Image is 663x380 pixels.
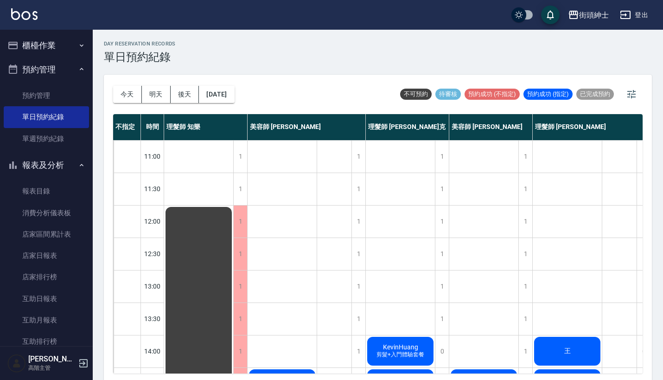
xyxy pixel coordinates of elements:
[4,128,89,149] a: 單週預約紀錄
[4,309,89,331] a: 互助月報表
[199,86,234,103] button: [DATE]
[518,271,532,303] div: 1
[104,41,176,47] h2: day Reservation records
[4,180,89,202] a: 報表目錄
[233,335,247,367] div: 1
[518,238,532,270] div: 1
[4,153,89,177] button: 報表及分析
[104,51,176,64] h3: 單日預約紀錄
[4,331,89,352] a: 互助排行榜
[351,238,365,270] div: 1
[435,271,449,303] div: 1
[141,270,164,303] div: 13:00
[4,288,89,309] a: 互助日報表
[141,205,164,238] div: 12:00
[541,6,560,24] button: save
[435,206,449,238] div: 1
[518,141,532,173] div: 1
[351,173,365,205] div: 1
[435,303,449,335] div: 1
[465,90,520,98] span: 預約成功 (不指定)
[435,141,449,173] div: 1
[435,335,449,367] div: 0
[518,335,532,367] div: 1
[28,354,76,364] h5: [PERSON_NAME]
[28,364,76,372] p: 高階主管
[351,141,365,173] div: 1
[518,206,532,238] div: 1
[449,114,533,140] div: 美容師 [PERSON_NAME]
[351,335,365,367] div: 1
[562,347,573,355] span: 王
[233,173,247,205] div: 1
[248,114,366,140] div: 美容師 [PERSON_NAME]
[233,206,247,238] div: 1
[616,6,652,24] button: 登出
[4,106,89,128] a: 單日預約紀錄
[113,114,141,140] div: 不指定
[113,86,142,103] button: 今天
[523,90,573,98] span: 預約成功 (指定)
[233,271,247,303] div: 1
[351,303,365,335] div: 1
[4,202,89,224] a: 消費分析儀表板
[141,114,164,140] div: 時間
[435,238,449,270] div: 1
[4,58,89,82] button: 預約管理
[171,86,199,103] button: 後天
[4,33,89,58] button: 櫃檯作業
[141,140,164,173] div: 11:00
[4,245,89,266] a: 店家日報表
[141,335,164,367] div: 14:00
[518,303,532,335] div: 1
[233,141,247,173] div: 1
[142,86,171,103] button: 明天
[518,173,532,205] div: 1
[400,90,432,98] span: 不可預約
[11,8,38,20] img: Logo
[141,303,164,335] div: 13:30
[233,238,247,270] div: 1
[576,90,614,98] span: 已完成預約
[233,303,247,335] div: 1
[435,173,449,205] div: 1
[533,114,651,140] div: 理髮師 [PERSON_NAME]
[435,90,461,98] span: 待審核
[7,354,26,373] img: Person
[4,266,89,288] a: 店家排行榜
[141,173,164,205] div: 11:30
[564,6,612,25] button: 街頭紳士
[164,114,248,140] div: 理髮師 知樂
[366,114,449,140] div: 理髮師 [PERSON_NAME]克
[351,271,365,303] div: 1
[579,9,609,21] div: 街頭紳士
[381,343,420,351] span: KevinHuang
[4,224,89,245] a: 店家區間累計表
[351,206,365,238] div: 1
[141,238,164,270] div: 12:30
[375,351,426,359] span: 剪髮+入門體驗套餐
[4,85,89,106] a: 預約管理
